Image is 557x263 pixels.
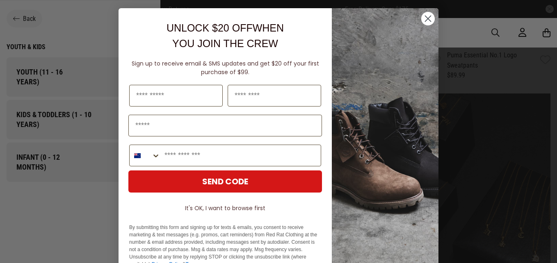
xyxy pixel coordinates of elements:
[128,115,322,136] input: Email
[172,38,278,49] span: YOU JOIN THE CREW
[129,85,223,107] input: First Name
[134,152,141,159] img: New Zealand
[421,11,435,26] button: Close dialog
[167,22,253,34] span: UNLOCK $20 OFF
[128,201,322,215] button: It's OK, I want to browse first
[128,170,322,193] button: SEND CODE
[132,59,319,76] span: Sign up to receive email & SMS updates and get $20 off your first purchase of $99.
[7,3,31,28] button: Open LiveChat chat widget
[130,145,160,166] button: Search Countries
[253,22,284,34] span: WHEN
